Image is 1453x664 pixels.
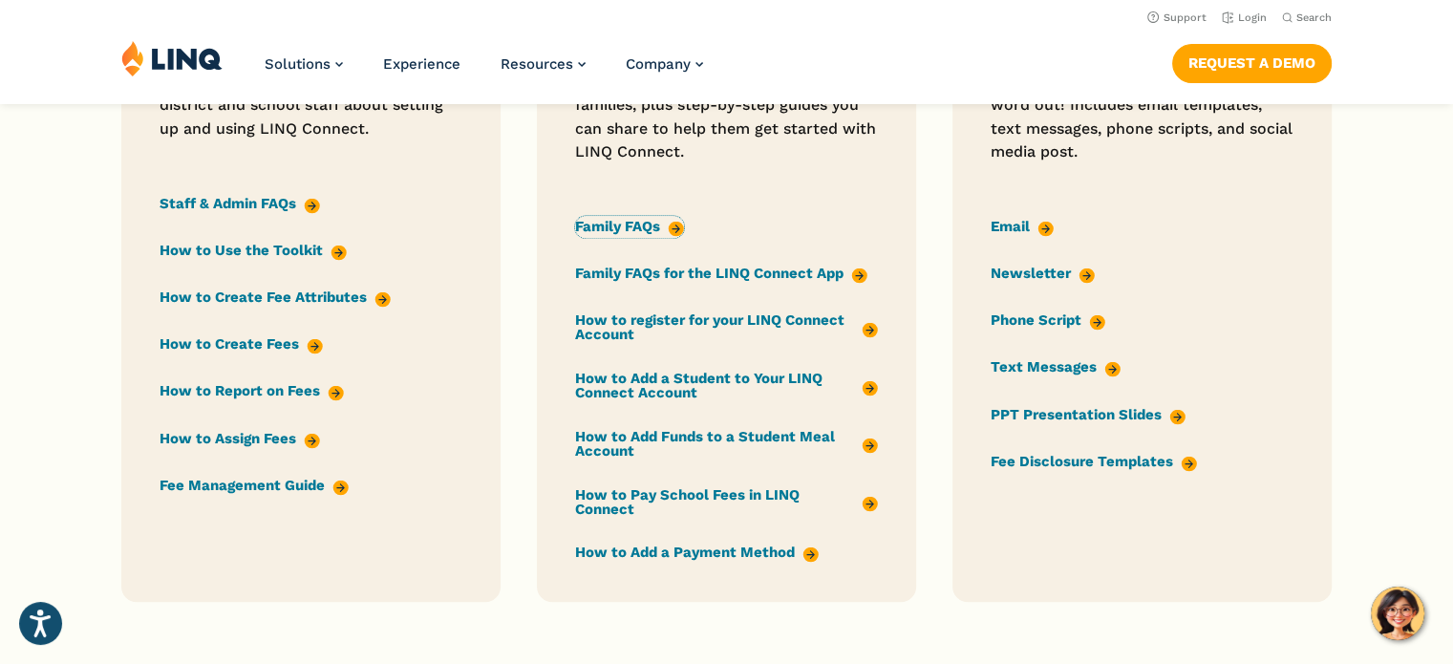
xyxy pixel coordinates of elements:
[160,381,344,402] a: How to Report on Fees
[575,543,819,564] a: How to Add a Payment Method
[626,55,691,73] span: Company
[265,55,331,73] span: Solutions
[501,55,586,73] a: Resources
[265,55,343,73] a: Solutions
[575,71,878,163] p: Answers to common questions from families, plus step-by-step guides you can share to help them ge...
[1282,11,1332,25] button: Open Search Bar
[626,55,703,73] a: Company
[575,486,878,519] a: How to Pay School Fees in LINQ Connect
[1296,11,1332,24] span: Search
[575,370,878,402] a: How to Add a Student to Your LINQ Connect Account
[991,451,1197,472] a: Fee Disclosure Templates
[991,311,1105,332] a: Phone Script
[991,216,1054,237] a: Email
[575,263,867,284] a: Family FAQs for the LINQ Connect App
[160,287,391,308] a: How to Create Fee Attributes
[160,428,320,449] a: How to Assign Fees
[991,71,1293,163] p: Ready-to-use tools to help you get the word out! Includes email templates, text messages, phone s...
[265,40,703,103] nav: Primary Navigation
[121,40,223,76] img: LINQ | K‑12 Software
[1371,587,1424,640] button: Hello, have a question? Let’s chat.
[383,55,460,73] a: Experience
[991,404,1186,425] a: PPT Presentation Slides
[160,240,347,261] a: How to Use the Toolkit
[1172,40,1332,82] nav: Button Navigation
[160,71,462,140] p: Answers to common questions from district and school staff about setting up and using LINQ Connect.
[1222,11,1267,24] a: Login
[160,193,320,214] a: Staff & Admin FAQs
[575,311,878,344] a: How to register for your LINQ Connect Account
[160,475,349,496] a: Fee Management Guide
[991,263,1095,284] a: Newsletter
[575,428,878,461] a: How to Add Funds to a Student Meal Account
[160,333,323,354] a: How to Create Fees
[501,55,573,73] span: Resources
[1172,44,1332,82] a: Request a Demo
[575,216,684,237] a: Family FAQs
[1147,11,1207,24] a: Support
[991,357,1121,378] a: Text Messages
